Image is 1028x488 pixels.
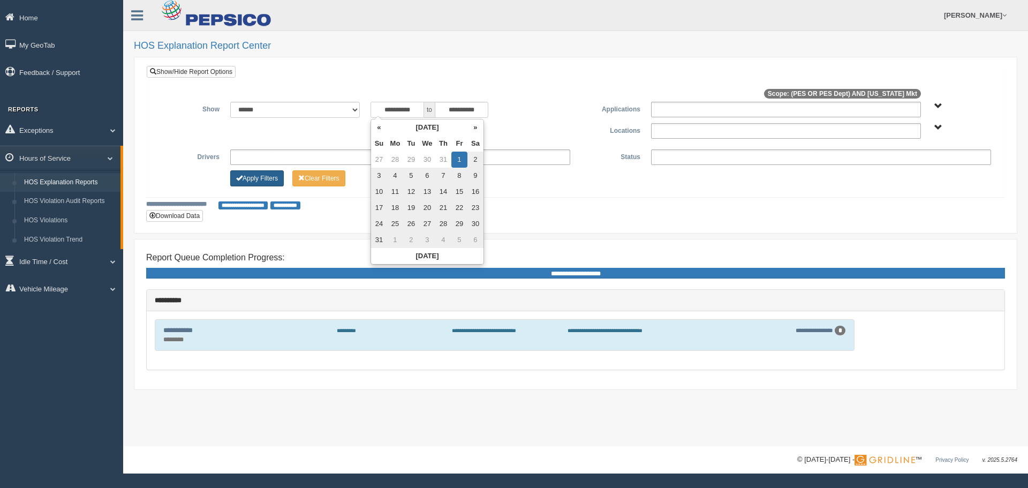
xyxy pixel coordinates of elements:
td: 7 [435,168,451,184]
a: HOS Violation Trend [19,230,120,250]
td: 1 [451,152,467,168]
td: 19 [403,200,419,216]
td: 3 [371,168,387,184]
td: 13 [419,184,435,200]
td: 24 [371,216,387,232]
span: v. 2025.5.2764 [982,457,1017,463]
th: Sa [467,136,483,152]
td: 2 [467,152,483,168]
td: 6 [467,232,483,248]
td: 5 [451,232,467,248]
img: Gridline [855,455,915,466]
td: 29 [451,216,467,232]
div: © [DATE]-[DATE] - ™ [797,454,1017,466]
label: Drivers [155,149,225,162]
td: 4 [387,168,403,184]
button: Change Filter Options [292,170,345,186]
h4: Report Queue Completion Progress: [146,253,1005,262]
td: 30 [419,152,435,168]
label: Locations [576,123,646,136]
td: 27 [371,152,387,168]
td: 27 [419,216,435,232]
a: Show/Hide Report Options [147,66,236,78]
td: 18 [387,200,403,216]
td: 17 [371,200,387,216]
td: 31 [371,232,387,248]
th: Th [435,136,451,152]
td: 14 [435,184,451,200]
span: to [424,102,435,118]
label: Applications [576,102,646,115]
a: HOS Explanation Reports [19,173,120,192]
td: 10 [371,184,387,200]
td: 9 [467,168,483,184]
td: 4 [435,232,451,248]
td: 30 [467,216,483,232]
h2: HOS Explanation Report Center [134,41,1017,51]
td: 8 [451,168,467,184]
td: 22 [451,200,467,216]
a: HOS Violations [19,211,120,230]
td: 1 [387,232,403,248]
th: Mo [387,136,403,152]
td: 28 [435,216,451,232]
td: 21 [435,200,451,216]
td: 12 [403,184,419,200]
td: 6 [419,168,435,184]
td: 5 [403,168,419,184]
label: Status [576,149,646,162]
th: We [419,136,435,152]
th: « [371,119,387,136]
td: 28 [387,152,403,168]
td: 15 [451,184,467,200]
button: Download Data [146,210,203,222]
a: Privacy Policy [935,457,969,463]
th: Fr [451,136,467,152]
td: 11 [387,184,403,200]
label: Show [155,102,225,115]
th: [DATE] [387,119,467,136]
td: 26 [403,216,419,232]
td: 2 [403,232,419,248]
span: Scope: (PES OR PES Dept) AND [US_STATE] Mkt [764,89,921,99]
td: 25 [387,216,403,232]
th: » [467,119,483,136]
th: [DATE] [371,248,483,264]
td: 3 [419,232,435,248]
td: 16 [467,184,483,200]
td: 20 [419,200,435,216]
td: 31 [435,152,451,168]
td: 23 [467,200,483,216]
button: Change Filter Options [230,170,284,186]
th: Tu [403,136,419,152]
th: Su [371,136,387,152]
a: HOS Violation Audit Reports [19,192,120,211]
td: 29 [403,152,419,168]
